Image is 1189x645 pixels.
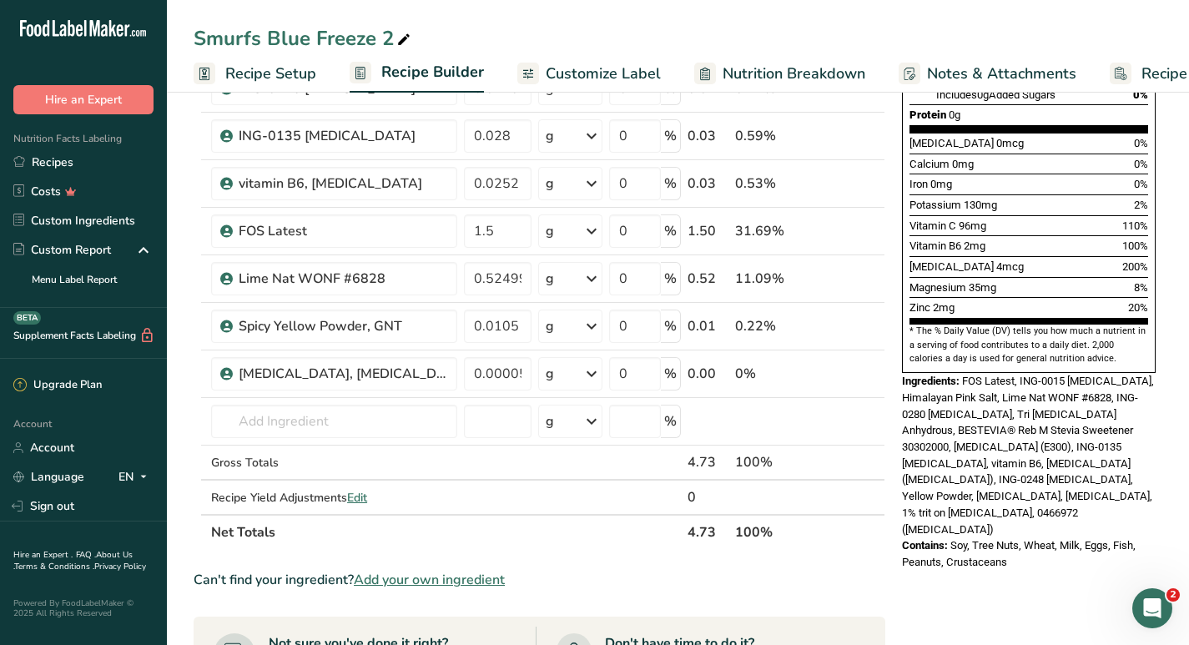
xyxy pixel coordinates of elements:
[927,63,1076,85] span: Notes & Attachments
[13,377,102,394] div: Upgrade Plan
[933,301,955,314] span: 2mg
[688,126,728,146] div: 0.03
[13,311,41,325] div: BETA
[239,221,447,241] div: FOS Latest
[225,63,316,85] span: Recipe Setup
[1166,588,1180,602] span: 2
[952,158,974,170] span: 0mg
[909,301,930,314] span: Zinc
[208,514,684,549] th: Net Totals
[723,63,865,85] span: Nutrition Breakdown
[239,364,447,384] div: [MEDICAL_DATA], [MEDICAL_DATA], 1% trit on [MEDICAL_DATA], 0466972
[909,137,994,149] span: [MEDICAL_DATA]
[688,221,728,241] div: 1.50
[1134,281,1148,294] span: 8%
[949,108,960,121] span: 0g
[13,598,154,618] div: Powered By FoodLabelMaker © 2025 All Rights Reserved
[1134,158,1148,170] span: 0%
[964,199,997,211] span: 130mg
[239,174,447,194] div: vitamin B6, [MEDICAL_DATA]
[546,269,554,289] div: g
[909,281,966,294] span: Magnesium
[1133,88,1148,101] span: 0%
[930,178,952,190] span: 0mg
[1132,588,1172,628] iframe: Intercom live chat
[902,539,948,552] span: Contains:
[546,411,554,431] div: g
[964,239,985,252] span: 2mg
[694,55,865,93] a: Nutrition Breakdown
[909,108,946,121] span: Protein
[239,269,447,289] div: Lime Nat WONF #6828
[909,199,961,211] span: Potassium
[239,126,447,146] div: ING-0135 [MEDICAL_DATA]
[936,88,1055,101] span: Includes Added Sugars
[239,316,447,336] div: Spicy Yellow Powder, GNT
[735,452,806,472] div: 100%
[735,174,806,194] div: 0.53%
[909,239,961,252] span: Vitamin B6
[909,325,1148,365] section: * The % Daily Value (DV) tells you how much a nutrient in a serving of food contributes to a dail...
[735,316,806,336] div: 0.22%
[13,241,111,259] div: Custom Report
[194,570,885,590] div: Can't find your ingredient?
[1128,301,1148,314] span: 20%
[735,221,806,241] div: 31.69%
[909,158,950,170] span: Calcium
[902,539,1136,568] span: Soy, Tree Nuts, Wheat, Milk, Eggs, Fish, Peanuts, Crustaceans
[732,514,809,549] th: 100%
[194,23,414,53] div: Smurfs Blue Freeze 2
[211,454,457,471] div: Gross Totals
[996,137,1024,149] span: 0mcg
[211,405,457,438] input: Add Ingredient
[1134,199,1148,211] span: 2%
[909,178,928,190] span: Iron
[13,85,154,114] button: Hire an Expert
[1122,260,1148,273] span: 200%
[76,549,96,561] a: FAQ .
[688,174,728,194] div: 0.03
[909,219,956,232] span: Vitamin C
[546,221,554,241] div: g
[1134,178,1148,190] span: 0%
[688,269,728,289] div: 0.52
[381,61,484,83] span: Recipe Builder
[14,561,94,572] a: Terms & Conditions .
[13,549,73,561] a: Hire an Expert .
[902,375,1154,535] span: FOS Latest, ING-0015 [MEDICAL_DATA], Himalayan Pink Salt, Lime Nat WONF #6828, ING-0280 [MEDICAL_...
[969,281,996,294] span: 35mg
[735,269,806,289] div: 11.09%
[977,88,989,101] span: 0g
[546,63,661,85] span: Customize Label
[118,467,154,487] div: EN
[546,364,554,384] div: g
[899,55,1076,93] a: Notes & Attachments
[959,219,986,232] span: 96mg
[546,126,554,146] div: g
[350,53,484,93] a: Recipe Builder
[94,561,146,572] a: Privacy Policy
[1122,239,1148,252] span: 100%
[354,570,505,590] span: Add your own ingredient
[688,452,728,472] div: 4.73
[517,55,661,93] a: Customize Label
[688,364,728,384] div: 0.00
[735,126,806,146] div: 0.59%
[546,316,554,336] div: g
[347,490,367,506] span: Edit
[1122,219,1148,232] span: 110%
[735,364,806,384] div: 0%
[194,55,316,93] a: Recipe Setup
[902,375,960,387] span: Ingredients:
[13,549,133,572] a: About Us .
[996,260,1024,273] span: 4mcg
[688,487,728,507] div: 0
[909,260,994,273] span: [MEDICAL_DATA]
[13,462,84,491] a: Language
[688,316,728,336] div: 0.01
[546,174,554,194] div: g
[1134,137,1148,149] span: 0%
[211,489,457,506] div: Recipe Yield Adjustments
[684,514,732,549] th: 4.73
